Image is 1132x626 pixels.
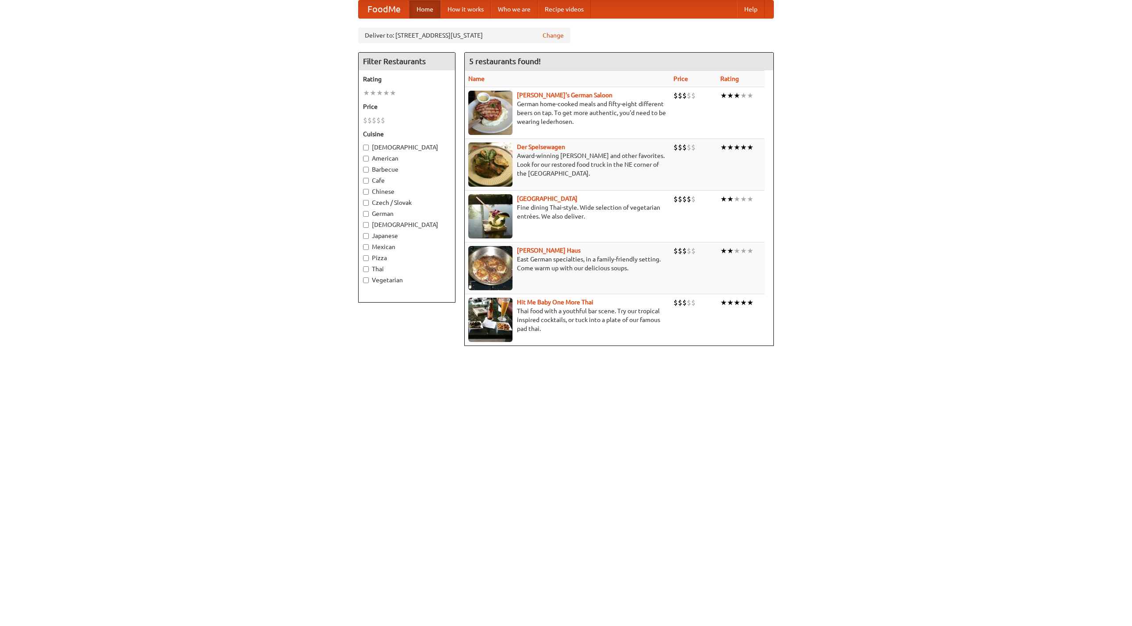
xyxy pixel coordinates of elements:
label: Pizza [363,253,451,262]
p: Fine dining Thai-style. Wide selection of vegetarian entrées. We also deliver. [468,203,666,221]
label: [DEMOGRAPHIC_DATA] [363,143,451,152]
h5: Price [363,102,451,111]
label: [DEMOGRAPHIC_DATA] [363,220,451,229]
li: $ [687,298,691,307]
li: ★ [734,246,740,256]
a: Price [673,75,688,82]
img: satay.jpg [468,194,512,238]
li: $ [673,194,678,204]
img: kohlhaus.jpg [468,246,512,290]
li: ★ [740,298,747,307]
li: ★ [727,298,734,307]
li: ★ [720,91,727,100]
b: [GEOGRAPHIC_DATA] [517,195,577,202]
label: Cafe [363,176,451,185]
li: $ [687,142,691,152]
li: $ [691,194,696,204]
li: ★ [727,142,734,152]
input: Chinese [363,189,369,195]
li: $ [673,298,678,307]
li: $ [682,246,687,256]
a: Der Speisewagen [517,143,565,150]
input: [DEMOGRAPHIC_DATA] [363,222,369,228]
input: [DEMOGRAPHIC_DATA] [363,145,369,150]
input: Japanese [363,233,369,239]
li: $ [678,298,682,307]
li: $ [687,246,691,256]
img: speisewagen.jpg [468,142,512,187]
img: babythai.jpg [468,298,512,342]
li: $ [691,298,696,307]
a: How it works [440,0,491,18]
li: $ [673,246,678,256]
li: ★ [747,246,753,256]
p: German home-cooked meals and fifty-eight different beers on tap. To get more authentic, you'd nee... [468,100,666,126]
label: German [363,209,451,218]
li: $ [381,115,385,125]
li: $ [372,115,376,125]
label: Barbecue [363,165,451,174]
input: Thai [363,266,369,272]
a: Change [543,31,564,40]
li: $ [687,194,691,204]
a: Name [468,75,485,82]
h5: Cuisine [363,130,451,138]
li: $ [678,246,682,256]
li: ★ [734,142,740,152]
li: ★ [740,194,747,204]
img: esthers.jpg [468,91,512,135]
li: $ [363,115,367,125]
input: American [363,156,369,161]
p: Award-winning [PERSON_NAME] and other favorites. Look for our restored food truck in the NE corne... [468,151,666,178]
li: ★ [376,88,383,98]
a: [PERSON_NAME] Haus [517,247,581,254]
li: $ [682,91,687,100]
li: ★ [747,298,753,307]
a: Help [737,0,765,18]
input: Cafe [363,178,369,184]
p: Thai food with a youthful bar scene. Try our tropical inspired cocktails, or tuck into a plate of... [468,307,666,333]
label: American [363,154,451,163]
li: $ [673,142,678,152]
li: $ [691,91,696,100]
li: ★ [720,194,727,204]
li: ★ [727,91,734,100]
label: Mexican [363,242,451,251]
label: Czech / Slovak [363,198,451,207]
a: FoodMe [359,0,409,18]
a: Hit Me Baby One More Thai [517,299,593,306]
h4: Filter Restaurants [359,53,455,70]
a: [PERSON_NAME]'s German Saloon [517,92,612,99]
label: Vegetarian [363,276,451,284]
li: ★ [747,91,753,100]
li: $ [682,194,687,204]
li: ★ [734,298,740,307]
li: ★ [734,91,740,100]
li: ★ [720,142,727,152]
li: $ [367,115,372,125]
a: Rating [720,75,739,82]
li: ★ [727,246,734,256]
input: Barbecue [363,167,369,173]
li: $ [376,115,381,125]
div: Deliver to: [STREET_ADDRESS][US_STATE] [358,27,570,43]
li: ★ [740,142,747,152]
li: $ [678,91,682,100]
li: $ [678,142,682,152]
input: German [363,211,369,217]
li: $ [673,91,678,100]
li: $ [691,246,696,256]
li: ★ [370,88,376,98]
li: $ [682,298,687,307]
li: $ [682,142,687,152]
label: Japanese [363,231,451,240]
li: ★ [734,194,740,204]
a: Recipe videos [538,0,591,18]
input: Czech / Slovak [363,200,369,206]
label: Thai [363,265,451,273]
input: Mexican [363,244,369,250]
